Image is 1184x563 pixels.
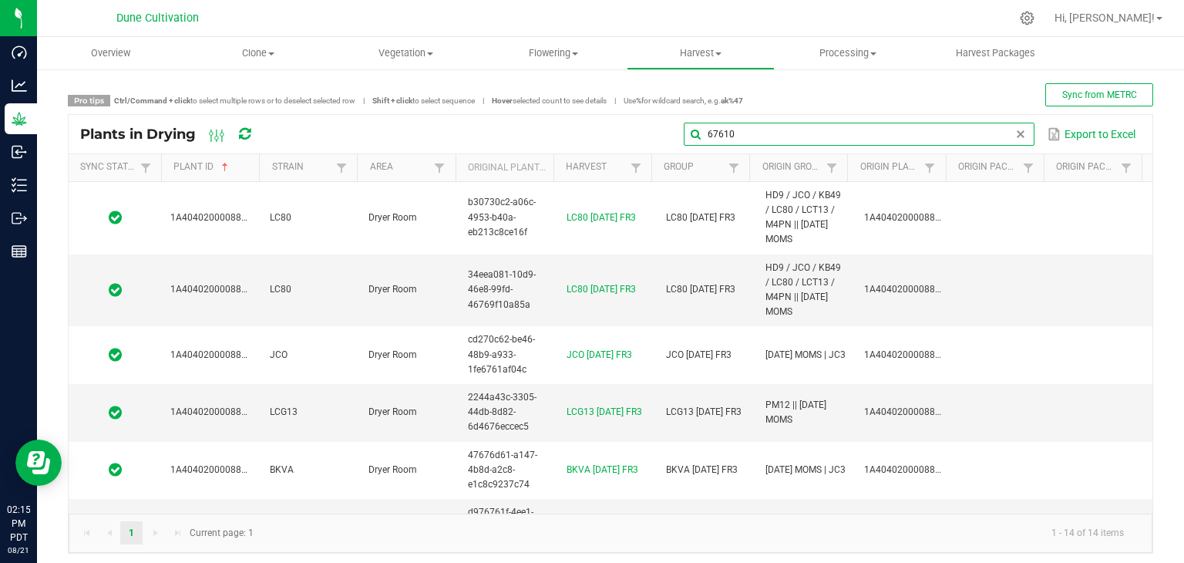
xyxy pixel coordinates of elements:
[219,161,231,174] span: Sortable
[370,161,431,174] a: AreaSortable
[70,46,151,60] span: Overview
[12,45,27,60] inline-svg: Dashboard
[68,95,110,106] span: Pro tips
[184,37,331,69] a: Clone
[666,349,732,360] span: JCO [DATE] FR3
[920,158,939,177] a: Filter
[368,284,417,295] span: Dryer Room
[12,177,27,193] inline-svg: Inventory
[1056,161,1117,174] a: Origin Package Lot NumberSortable
[109,462,122,477] span: In Sync
[355,95,372,106] span: |
[116,12,199,25] span: Dune Cultivation
[12,244,27,259] inline-svg: Reports
[170,284,301,295] span: 1A4040200008856000070720
[567,464,638,475] a: BKVA [DATE] FR3
[468,269,536,309] span: 34eea081-10d9-46e8-99fd-46769f10a85a
[7,503,30,544] p: 02:15 PM PDT
[636,96,641,105] strong: %
[567,349,632,360] a: JCO [DATE] FR3
[860,161,921,174] a: Origin PlantSortable
[12,211,27,226] inline-svg: Outbound
[666,406,742,417] span: LCG13 [DATE] FR3
[684,123,1034,146] input: Search by Plant, Group, Strain, or Area
[725,158,743,177] a: Filter
[7,544,30,556] p: 08/21
[270,284,291,295] span: LC80
[170,464,301,475] span: 1A4040200008856000071500
[566,161,627,174] a: HarvestSortable
[480,46,626,60] span: Flowering
[270,349,288,360] span: JCO
[492,96,513,105] strong: Hover
[479,37,627,69] a: Flowering
[272,161,333,174] a: StrainSortable
[468,450,537,490] span: 47676d61-a147-4b8d-a2c8-e1c8c9237c74
[12,78,27,93] inline-svg: Analytics
[1014,128,1027,140] span: clear
[372,96,475,105] span: to select sequence
[567,212,636,223] a: LC80 [DATE] FR3
[12,144,27,160] inline-svg: Inbound
[864,349,994,360] span: 1A4040200008856000060260
[567,284,636,295] a: LC80 [DATE] FR3
[1062,89,1137,100] span: Sync from METRC
[775,37,922,69] a: Processing
[627,46,773,60] span: Harvest
[666,464,738,475] span: BKVA [DATE] FR3
[1019,158,1038,177] a: Filter
[372,96,412,105] strong: Shift + click
[173,161,254,174] a: Plant IDSortable
[765,464,846,475] span: [DATE] MOMS | JC3
[624,96,743,105] span: Use for wildcard search, e.g.
[109,282,122,298] span: In Sync
[270,464,294,475] span: BKVA
[822,158,841,177] a: Filter
[468,507,533,547] span: d976761f-4ee1-4467-be04-e317d414080f
[775,46,921,60] span: Processing
[12,111,27,126] inline-svg: Grow
[368,349,417,360] span: Dryer Room
[468,334,535,374] span: cd270c62-be46-48b9-a933-1fe6761af04c
[1017,11,1037,25] div: Manage settings
[762,161,823,174] a: Origin GroupSortable
[1054,12,1155,24] span: Hi, [PERSON_NAME]!
[368,212,417,223] span: Dryer Room
[864,464,994,475] span: 1A4040200008856000060233
[664,161,725,174] a: GroupSortable
[109,210,122,225] span: In Sync
[80,161,136,174] a: Sync StatusSortable
[456,154,553,182] th: Original Plant ID
[114,96,190,105] strong: Ctrl/Command + click
[475,95,492,106] span: |
[864,406,994,417] span: 1A4040200008856000060280
[136,158,155,177] a: Filter
[185,46,331,60] span: Clone
[666,212,735,223] span: LC80 [DATE] FR3
[607,95,624,106] span: |
[1117,158,1135,177] a: Filter
[332,37,479,69] a: Vegetation
[270,212,291,223] span: LC80
[368,464,417,475] span: Dryer Room
[170,406,301,417] span: 1A4040200008856000071384
[114,96,355,105] span: to select multiple rows or to deselect selected row
[1045,83,1153,106] button: Sync from METRC
[120,521,143,544] a: Page 1
[627,158,645,177] a: Filter
[170,212,301,223] span: 1A4040200008856000070676
[765,262,841,318] span: HD9 / JCO / KB49 / LC80 / LCT13 / M4PN || [DATE] MOMS
[270,406,298,417] span: LCG13
[333,46,479,60] span: Vegetation
[1044,121,1139,147] button: Export to Excel
[958,161,1019,174] a: Origin Package IDSortable
[368,406,417,417] span: Dryer Room
[170,349,301,360] span: 1A4040200008856000070838
[922,37,1069,69] a: Harvest Packages
[468,392,536,432] span: 2244a43c-3305-44db-8d82-6d4676eccec5
[864,212,994,223] span: 1A4040200008856000060561
[15,440,62,486] iframe: Resource center
[492,96,607,105] span: selected count to see details
[935,46,1056,60] span: Harvest Packages
[864,284,994,295] span: 1A4040200008856000060561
